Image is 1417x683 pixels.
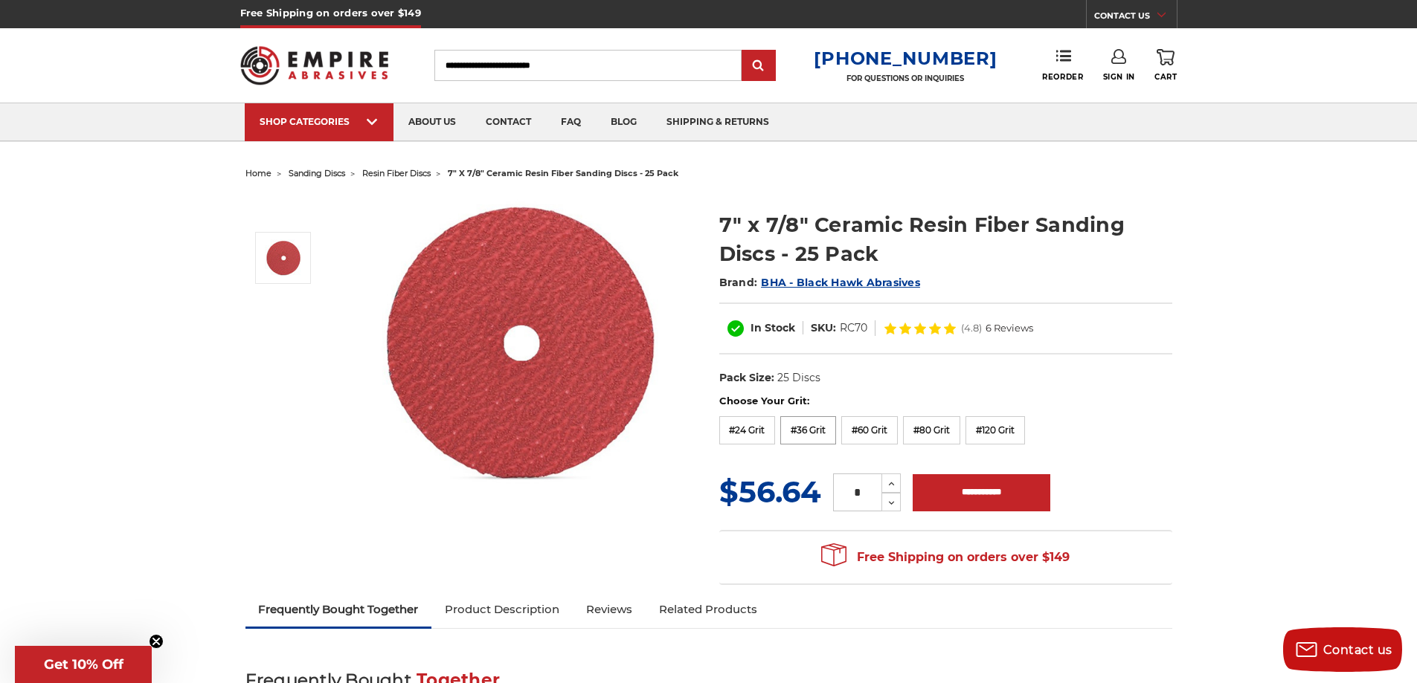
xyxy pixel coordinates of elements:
a: shipping & returns [652,103,784,141]
a: about us [393,103,471,141]
span: Sign In [1103,72,1135,82]
div: SHOP CATEGORIES [260,116,379,127]
span: 7" x 7/8" ceramic resin fiber sanding discs - 25 pack [448,168,678,178]
dd: RC70 [840,320,867,336]
label: Choose Your Grit: [719,394,1172,409]
span: Free Shipping on orders over $149 [821,543,1070,572]
a: Related Products [646,593,771,626]
dt: Pack Size: [719,370,774,386]
span: $56.64 [719,473,821,510]
span: In Stock [751,321,795,334]
span: Brand: [719,276,758,289]
a: sanding discs [289,168,345,178]
a: Cart [1154,49,1177,82]
input: Submit [744,51,774,81]
span: (4.8) [961,323,982,333]
a: CONTACT US [1094,7,1177,28]
dd: 25 Discs [777,370,820,386]
span: 6 Reviews [986,323,1033,333]
dt: SKU: [811,320,836,336]
h1: 7" x 7/8" Ceramic Resin Fiber Sanding Discs - 25 Pack [719,210,1172,268]
div: Get 10% OffClose teaser [15,646,152,683]
a: Frequently Bought Together [245,593,432,626]
a: resin fiber discs [362,168,431,178]
a: [PHONE_NUMBER] [814,48,997,69]
span: Cart [1154,72,1177,82]
span: Reorder [1042,72,1083,82]
img: 7 inch ceramic resin fiber disc [373,195,670,491]
a: Product Description [431,593,573,626]
span: Contact us [1323,643,1392,657]
img: 7 inch ceramic resin fiber disc [265,239,302,276]
a: Reorder [1042,49,1083,81]
button: Contact us [1283,627,1402,672]
button: Close teaser [149,634,164,649]
a: contact [471,103,546,141]
img: Empire Abrasives [240,36,389,94]
a: home [245,168,271,178]
a: Reviews [573,593,646,626]
a: blog [596,103,652,141]
a: BHA - Black Hawk Abrasives [761,276,920,289]
span: Get 10% Off [44,656,123,673]
a: faq [546,103,596,141]
p: FOR QUESTIONS OR INQUIRIES [814,74,997,83]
